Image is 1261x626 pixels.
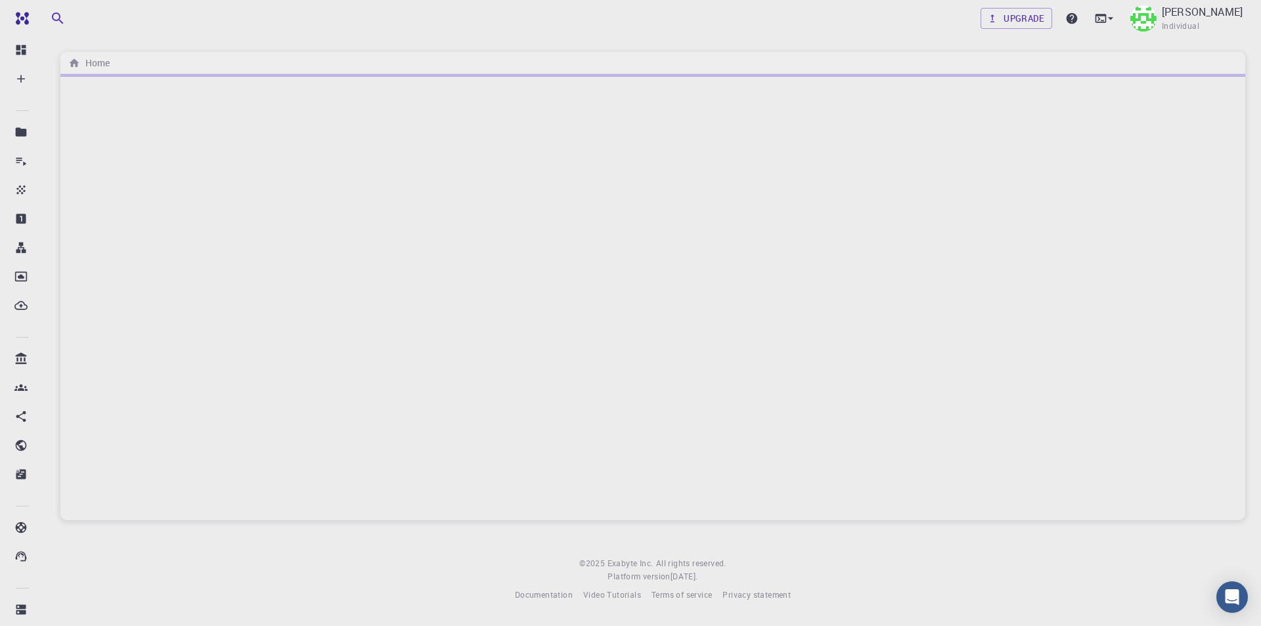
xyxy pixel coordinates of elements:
h6: Home [80,56,110,70]
span: Documentation [515,589,573,600]
img: Taha Yusuf [1130,5,1157,32]
nav: breadcrumb [66,56,112,70]
span: Terms of service [652,589,712,600]
a: Exabyte Inc. [608,557,653,570]
a: Privacy statement [722,589,791,602]
span: © 2025 [579,557,607,570]
span: [DATE] . [671,571,698,581]
span: Video Tutorials [583,589,641,600]
a: [DATE]. [671,570,698,583]
span: Privacy statement [722,589,791,600]
span: Platform version [608,570,670,583]
a: Upgrade [981,8,1052,29]
div: Open Intercom Messenger [1216,581,1248,613]
span: Individual [1162,20,1199,33]
span: All rights reserved. [656,557,726,570]
a: Video Tutorials [583,589,641,602]
span: Exabyte Inc. [608,558,653,568]
a: Documentation [515,589,573,602]
img: logo [11,12,29,25]
a: Terms of service [652,589,712,602]
p: [PERSON_NAME] [1162,4,1243,20]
